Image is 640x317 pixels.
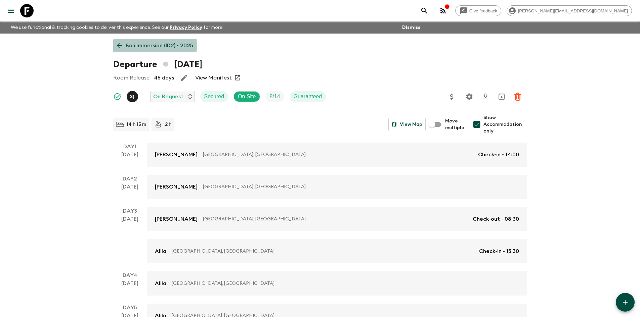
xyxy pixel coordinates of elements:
button: menu [4,4,17,17]
a: Privacy Policy [170,25,202,30]
button: Download CSV [479,90,492,103]
p: 8 / 14 [269,93,280,101]
p: 14 h 15 m [127,121,146,128]
p: [PERSON_NAME] [155,151,198,159]
span: [PERSON_NAME][EMAIL_ADDRESS][DOMAIN_NAME] [514,8,632,13]
a: Give feedback [455,5,501,16]
p: Check-in - 15:30 [479,247,519,255]
p: [GEOGRAPHIC_DATA], [GEOGRAPHIC_DATA] [172,248,474,255]
a: View Manifest [195,74,232,81]
a: [PERSON_NAME][GEOGRAPHIC_DATA], [GEOGRAPHIC_DATA]Check-in - 14:00 [147,143,527,167]
p: [GEOGRAPHIC_DATA], [GEOGRAPHIC_DATA] [203,151,473,158]
div: [DATE] [121,183,138,199]
p: Check-in - 14:00 [478,151,519,159]
h1: Departure [DATE] [113,58,202,71]
p: Day 5 [113,304,147,312]
p: Alila [155,247,166,255]
button: Archive (Completed, Cancelled or Unsynced Departures only) [495,90,508,103]
p: Day 1 [113,143,147,151]
p: Day 3 [113,207,147,215]
span: Show Accommodation only [483,114,527,135]
div: Trip Fill [265,91,284,102]
p: Alila [155,279,166,287]
p: On Request [153,93,183,101]
div: [PERSON_NAME][EMAIL_ADDRESS][DOMAIN_NAME] [507,5,632,16]
p: 45 days [154,74,174,82]
button: Delete [511,90,524,103]
svg: Synced Successfully [113,93,121,101]
p: On Site [238,93,256,101]
button: S( [127,91,139,102]
p: Bali Immersion (ID2) • 2025 [126,42,193,50]
button: Settings [463,90,476,103]
p: [PERSON_NAME] [155,183,198,191]
p: We use functional & tracking cookies to deliver this experience. See our for more. [8,21,226,34]
p: Room Release: [113,74,151,82]
div: [DATE] [121,215,138,263]
a: [PERSON_NAME][GEOGRAPHIC_DATA], [GEOGRAPHIC_DATA] [147,175,527,199]
p: Day 4 [113,271,147,279]
button: Dismiss [400,23,422,32]
p: [GEOGRAPHIC_DATA], [GEOGRAPHIC_DATA] [203,216,467,222]
p: [GEOGRAPHIC_DATA], [GEOGRAPHIC_DATA] [172,280,514,287]
span: Shandy (Putu) Sandhi Astra Juniawan [127,93,139,98]
button: Update Price, Early Bird Discount and Costs [445,90,459,103]
div: [DATE] [121,151,138,167]
p: Day 2 [113,175,147,183]
div: [DATE] [121,279,138,296]
p: 2 h [165,121,172,128]
a: Bali Immersion (ID2) • 2025 [113,39,197,52]
span: Give feedback [466,8,501,13]
p: S ( [130,94,134,99]
span: Move multiple [445,118,465,131]
p: Check-out - 08:30 [473,215,519,223]
div: On Site [233,91,260,102]
a: Alila[GEOGRAPHIC_DATA], [GEOGRAPHIC_DATA]Check-in - 15:30 [147,239,527,263]
p: Secured [204,93,224,101]
button: search adventures [418,4,431,17]
p: Guaranteed [294,93,322,101]
button: View Map [388,118,426,131]
div: Secured [200,91,228,102]
a: [PERSON_NAME][GEOGRAPHIC_DATA], [GEOGRAPHIC_DATA]Check-out - 08:30 [147,207,527,231]
p: [PERSON_NAME] [155,215,198,223]
p: [GEOGRAPHIC_DATA], [GEOGRAPHIC_DATA] [203,183,514,190]
a: Alila[GEOGRAPHIC_DATA], [GEOGRAPHIC_DATA] [147,271,527,296]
